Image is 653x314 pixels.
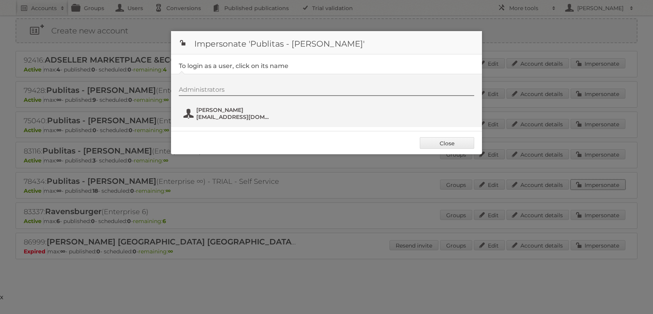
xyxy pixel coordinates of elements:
span: [EMAIL_ADDRESS][DOMAIN_NAME] [196,113,272,120]
legend: To login as a user, click on its name [179,62,288,70]
h1: Impersonate 'Publitas - [PERSON_NAME]' [171,31,482,54]
a: Close [420,137,474,149]
div: Administrators [179,86,474,96]
span: [PERSON_NAME] [196,106,272,113]
button: [PERSON_NAME] [EMAIL_ADDRESS][DOMAIN_NAME] [183,106,274,121]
